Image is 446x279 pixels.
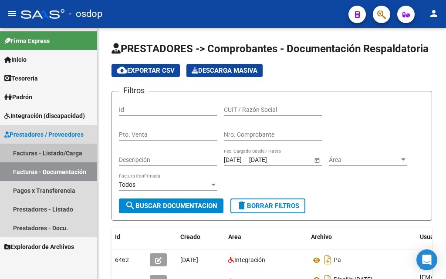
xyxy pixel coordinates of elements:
span: Firma Express [4,36,50,46]
span: Pa [334,257,341,264]
span: Borrar Filtros [237,202,299,210]
datatable-header-cell: Id [111,228,146,246]
datatable-header-cell: Area [225,228,307,246]
h3: Filtros [119,84,149,97]
button: Descarga Masiva [186,64,263,77]
span: Explorador de Archivos [4,242,74,252]
span: Inicio [4,55,27,64]
span: Prestadores / Proveedores [4,130,84,139]
span: Integración (discapacidad) [4,111,85,121]
span: PRESTADORES -> Comprobantes - Documentación Respaldatoria [111,43,429,55]
button: Buscar Documentacion [119,198,223,213]
span: 6462 [115,256,129,263]
span: Integración [234,256,265,263]
span: - osdop [69,4,102,24]
mat-icon: cloud_download [117,65,127,75]
app-download-masive: Descarga masiva de comprobantes (adjuntos) [186,64,263,77]
span: Exportar CSV [117,67,175,74]
button: Open calendar [312,155,321,165]
i: Descargar documento [322,253,334,267]
span: Usuario [420,233,441,240]
mat-icon: search [125,200,135,211]
span: [DATE] [180,256,198,263]
input: Fecha inicio [224,156,242,164]
span: Id [115,233,120,240]
button: Borrar Filtros [230,198,305,213]
mat-icon: menu [7,8,17,19]
span: Padrón [4,92,32,102]
span: Descarga Masiva [192,67,257,74]
span: Archivo [311,233,332,240]
span: – [243,156,247,164]
span: Area [228,233,241,240]
span: Creado [180,233,200,240]
mat-icon: person [429,8,439,19]
mat-icon: delete [237,200,247,211]
span: Tesorería [4,74,38,83]
span: Todos [119,181,135,188]
button: Exportar CSV [111,64,180,77]
span: Buscar Documentacion [125,202,217,210]
input: Fecha fin [249,156,292,164]
datatable-header-cell: Archivo [307,228,416,246]
datatable-header-cell: Creado [177,228,225,246]
span: Área [329,156,399,164]
div: Open Intercom Messenger [416,249,437,270]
